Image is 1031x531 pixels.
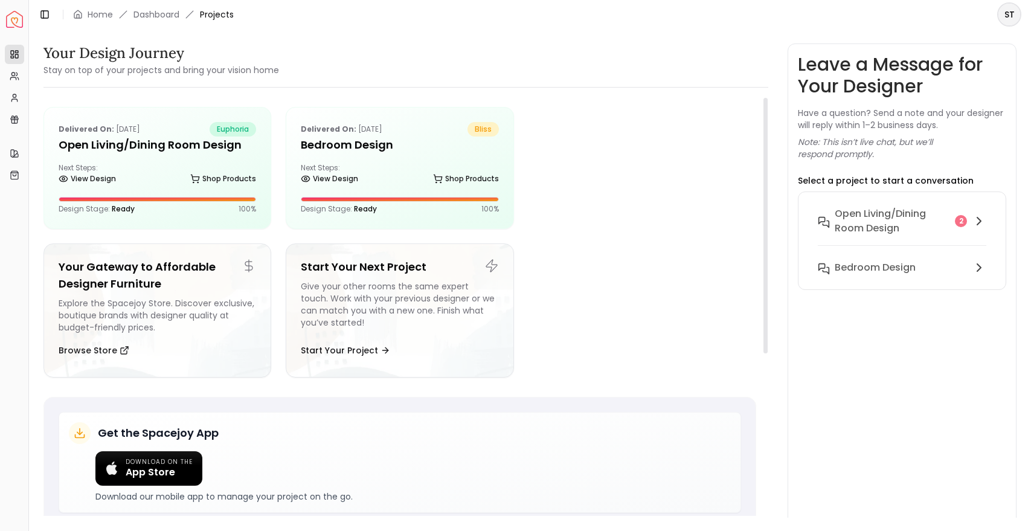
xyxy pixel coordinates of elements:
p: Design Stage: [301,204,377,214]
p: [DATE] [59,122,140,137]
a: Shop Products [433,170,499,187]
p: Select a project to start a conversation [798,175,974,187]
span: ST [998,4,1020,25]
p: Download our mobile app to manage your project on the go. [95,491,731,503]
h3: Leave a Message for Your Designer [798,54,1006,97]
div: Explore the Spacejoy Store. Discover exclusive, boutique brands with designer quality at budget-f... [59,297,256,333]
div: Give your other rooms the same expert touch. Work with your previous designer or we can match you... [301,280,498,333]
span: euphoria [210,122,256,137]
h5: Your Gateway to Affordable Designer Furniture [59,259,256,292]
img: Spacejoy Logo [6,11,23,28]
p: Have a question? Send a note and your designer will reply within 1–2 business days. [798,107,1006,131]
h6: Open Living/Dining Room Design [835,207,950,236]
a: Shop Products [190,170,256,187]
h5: Bedroom Design [301,137,498,153]
button: ST [997,2,1021,27]
a: Spacejoy [6,11,23,28]
a: Download on the App Store [95,451,202,486]
p: 100 % [239,204,256,214]
span: App Store [126,466,193,478]
span: Download on the [126,459,193,466]
b: Delivered on: [59,124,114,134]
nav: breadcrumb [73,8,234,21]
a: View Design [59,170,116,187]
a: Dashboard [133,8,179,21]
div: Next Steps: [301,163,498,187]
small: Stay on top of your projects and bring your vision home [43,64,279,76]
div: Next Steps: [59,163,256,187]
h3: Your Design Journey [43,43,279,63]
h5: Get the Spacejoy App [98,425,219,442]
h6: Bedroom Design [835,260,916,275]
span: bliss [467,122,499,137]
p: 100 % [481,204,499,214]
button: Browse Store [59,338,129,362]
button: Open Living/Dining Room Design2 [808,202,996,256]
a: Home [88,8,113,21]
button: Bedroom Design [808,256,996,280]
span: Ready [354,204,377,214]
p: Design Stage: [59,204,135,214]
img: Apple logo [105,462,118,475]
h5: Start Your Next Project [301,259,498,275]
a: Your Gateway to Affordable Designer FurnitureExplore the Spacejoy Store. Discover exclusive, bout... [43,243,271,378]
h5: Open Living/Dining Room Design [59,137,256,153]
a: Start Your Next ProjectGive your other rooms the same expert touch. Work with your previous desig... [286,243,513,378]
a: View Design [301,170,358,187]
button: Start Your Project [301,338,390,362]
div: 2 [955,215,967,227]
p: Note: This isn’t live chat, but we’ll respond promptly. [798,136,1006,160]
span: Projects [200,8,234,21]
b: Delivered on: [301,124,356,134]
p: [DATE] [301,122,382,137]
span: Ready [112,204,135,214]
